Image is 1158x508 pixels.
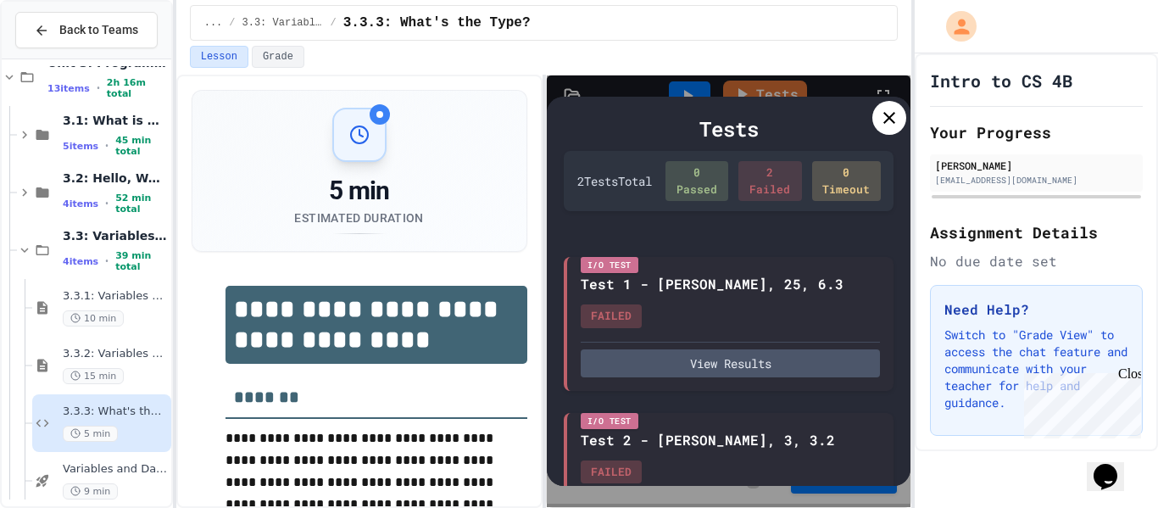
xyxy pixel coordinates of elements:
span: 3.3: Variables and Data Types [242,16,324,30]
h2: Your Progress [930,120,1143,144]
span: • [97,81,100,95]
span: 13 items [47,83,90,94]
span: Back to Teams [59,21,138,39]
div: 5 min [294,176,423,206]
span: 45 min total [115,135,168,157]
div: Tests [564,114,894,144]
span: 3.3: Variables and Data Types [63,228,168,243]
div: I/O Test [581,413,638,429]
div: FAILED [581,304,642,328]
button: Grade [252,46,304,68]
button: Lesson [190,46,248,68]
button: View Results [581,349,881,377]
span: 15 min [63,368,124,384]
div: I/O Test [581,257,638,273]
div: 0 Timeout [812,161,881,201]
p: Switch to "Grade View" to access the chat feature and communicate with your teacher for help and ... [944,327,1128,411]
span: / [229,16,235,30]
span: / [331,16,337,30]
div: 0 Passed [665,161,729,201]
span: 4 items [63,198,98,209]
div: My Account [928,7,981,46]
span: Variables and Data types - quiz [63,462,168,477]
div: 2 Failed [738,161,802,201]
div: Test 2 - [PERSON_NAME], 3, 3.2 [581,430,835,450]
span: 3.3.2: Variables and Data Types - Review [63,347,168,361]
span: 9 min [63,483,118,500]
span: 2h 16m total [107,77,168,99]
iframe: chat widget [1087,440,1141,491]
div: Chat with us now!Close [7,7,117,108]
div: No due date set [930,251,1143,271]
h1: Intro to CS 4B [930,69,1072,92]
span: 3.1: What is Code? [63,113,168,128]
span: 52 min total [115,193,168,215]
button: Back to Teams [15,12,158,48]
span: • [105,254,109,268]
div: Estimated Duration [294,209,423,226]
span: 3.3.1: Variables and Data Types [63,289,168,304]
span: ... [204,16,223,30]
span: • [105,139,109,153]
span: 3.3.3: What's the Type? [63,405,168,419]
div: [EMAIL_ADDRESS][DOMAIN_NAME] [935,174,1138,187]
span: • [105,197,109,210]
span: 10 min [63,310,124,327]
div: [PERSON_NAME] [935,158,1138,173]
span: 5 min [63,426,118,442]
div: Test 1 - [PERSON_NAME], 25, 6.3 [581,274,843,294]
h3: Need Help? [944,299,1128,320]
span: 39 min total [115,250,168,272]
span: 4 items [63,256,98,267]
span: 5 items [63,141,98,152]
span: 3.3.3: What's the Type? [343,13,531,33]
h2: Assignment Details [930,221,1143,244]
iframe: chat widget [1017,366,1141,438]
div: 2 Test s Total [577,172,652,190]
span: 3.2: Hello, World! [63,170,168,186]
